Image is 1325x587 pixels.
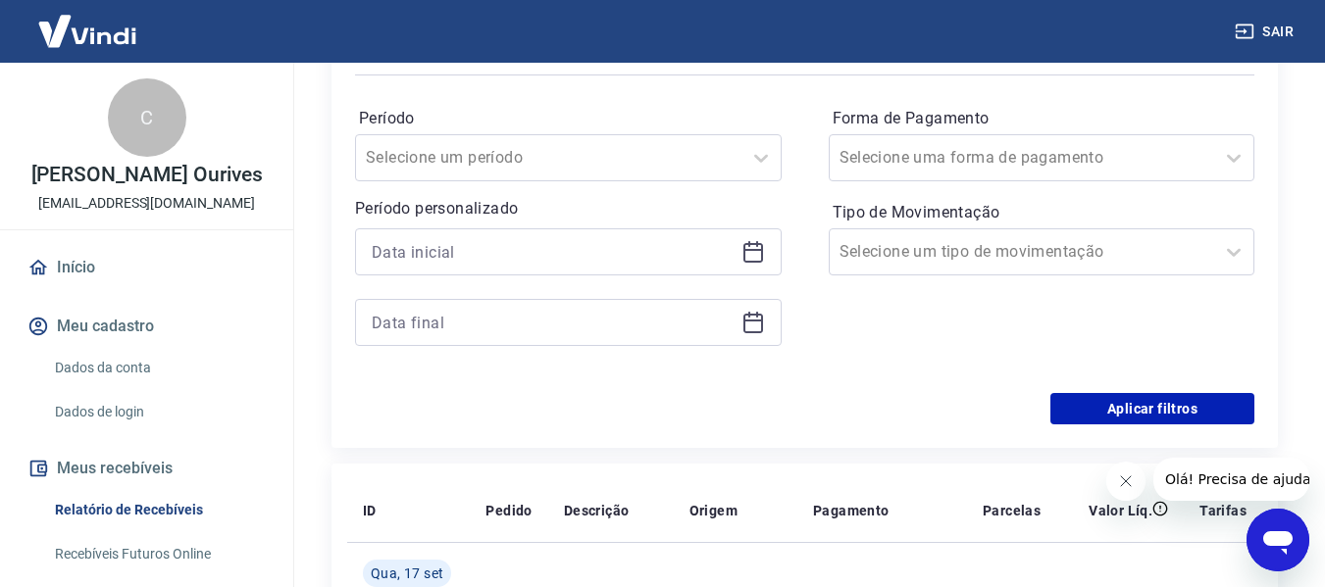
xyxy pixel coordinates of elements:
iframe: Fechar mensagem [1106,462,1146,501]
a: Recebíveis Futuros Online [47,534,270,574]
p: Valor Líq. [1089,501,1152,520]
a: Início [24,246,270,289]
p: Pedido [485,501,532,520]
button: Sair [1231,14,1301,50]
p: [PERSON_NAME] Ourives [31,165,263,185]
iframe: Botão para abrir a janela de mensagens [1247,509,1309,571]
p: Origem [689,501,738,520]
a: Dados de login [47,392,270,432]
a: Relatório de Recebíveis [47,490,270,530]
p: Período personalizado [355,197,782,220]
label: Tipo de Movimentação [833,201,1251,224]
span: Olá! Precisa de ajuda? [12,14,165,29]
p: Pagamento [813,501,890,520]
iframe: Mensagem da empresa [1153,458,1309,501]
p: Descrição [564,501,630,520]
label: Período [359,107,778,130]
input: Data final [372,308,734,337]
p: ID [363,501,377,520]
p: Parcelas [983,501,1041,520]
img: Vindi [24,1,151,61]
p: Tarifas [1199,501,1247,520]
button: Meus recebíveis [24,447,270,490]
span: Qua, 17 set [371,563,443,583]
div: C [108,78,186,157]
input: Data inicial [372,237,734,267]
button: Aplicar filtros [1050,393,1254,424]
a: Dados da conta [47,348,270,388]
label: Forma de Pagamento [833,107,1251,130]
button: Meu cadastro [24,305,270,348]
p: [EMAIL_ADDRESS][DOMAIN_NAME] [38,193,255,214]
